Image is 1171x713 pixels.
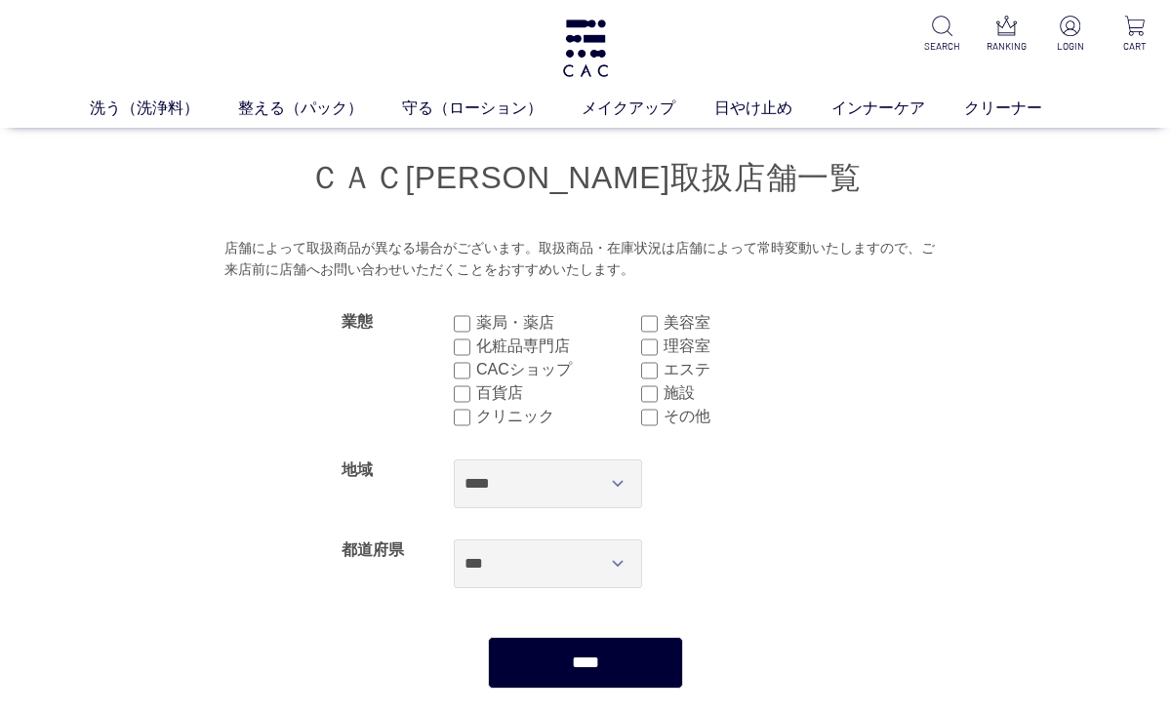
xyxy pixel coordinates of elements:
[342,541,404,558] label: 都道府県
[90,97,238,120] a: 洗う（洗浄料）
[1114,16,1155,54] a: CART
[664,335,828,358] label: 理容室
[664,311,828,335] label: 美容室
[921,16,962,54] a: SEARCH
[986,16,1027,54] a: RANKING
[402,97,582,120] a: 守る（ローション）
[714,97,831,120] a: 日やけ止め
[664,405,828,428] label: その他
[476,381,641,405] label: 百貨店
[664,381,828,405] label: 施設
[582,97,714,120] a: メイクアップ
[986,39,1027,54] p: RANKING
[342,313,373,330] label: 業態
[664,358,828,381] label: エステ
[476,311,641,335] label: 薬局・薬店
[476,335,641,358] label: 化粧品専門店
[964,97,1081,120] a: クリーナー
[560,20,611,77] img: logo
[1114,39,1155,54] p: CART
[98,157,1073,199] h1: ＣＡＣ[PERSON_NAME]取扱店舗一覧
[476,358,641,381] label: CACショップ
[476,405,641,428] label: クリニック
[224,238,948,280] div: 店舗によって取扱商品が異なる場合がございます。取扱商品・在庫状況は店舗によって常時変動いたしますので、ご来店前に店舗へお問い合わせいただくことをおすすめいたします。
[921,39,962,54] p: SEARCH
[1050,39,1091,54] p: LOGIN
[342,461,373,478] label: 地域
[238,97,402,120] a: 整える（パック）
[831,97,964,120] a: インナーケア
[1050,16,1091,54] a: LOGIN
